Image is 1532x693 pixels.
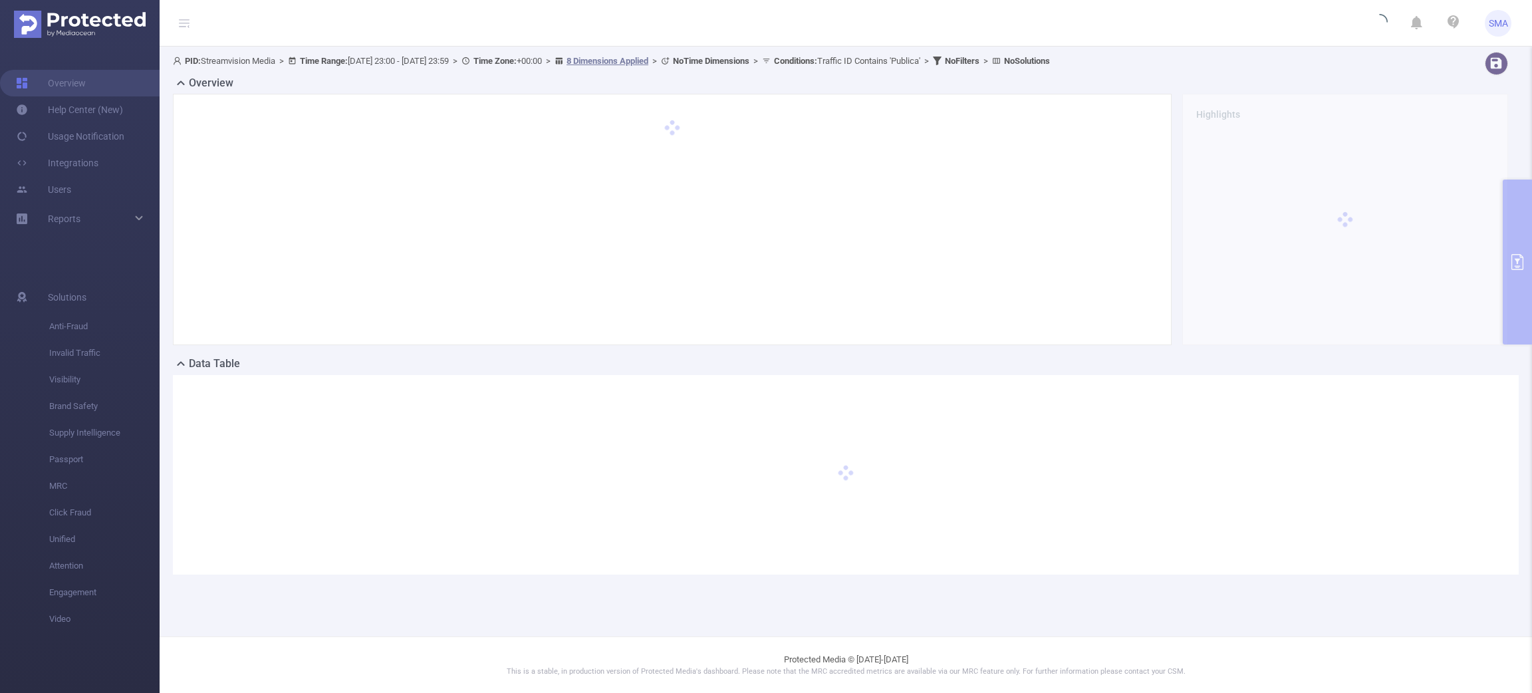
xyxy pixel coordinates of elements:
[189,75,233,91] h2: Overview
[185,56,201,66] b: PID:
[49,313,160,340] span: Anti-Fraud
[173,56,1050,66] span: Streamvision Media [DATE] 23:00 - [DATE] 23:59 +00:00
[16,176,71,203] a: Users
[49,340,160,366] span: Invalid Traffic
[473,56,517,66] b: Time Zone:
[189,356,240,372] h2: Data Table
[173,57,185,65] i: icon: user
[193,666,1499,678] p: This is a stable, in production version of Protected Media's dashboard. Please note that the MRC ...
[449,56,461,66] span: >
[920,56,933,66] span: >
[567,56,648,66] u: 8 Dimensions Applied
[300,56,348,66] b: Time Range:
[49,473,160,499] span: MRC
[49,553,160,579] span: Attention
[49,579,160,606] span: Engagement
[1004,56,1050,66] b: No Solutions
[49,499,160,526] span: Click Fraud
[774,56,920,66] span: Traffic ID Contains 'Publica'
[542,56,555,66] span: >
[49,393,160,420] span: Brand Safety
[749,56,762,66] span: >
[648,56,661,66] span: >
[14,11,146,38] img: Protected Media
[16,70,86,96] a: Overview
[1372,14,1388,33] i: icon: loading
[16,150,98,176] a: Integrations
[275,56,288,66] span: >
[16,96,123,123] a: Help Center (New)
[49,526,160,553] span: Unified
[160,636,1532,693] footer: Protected Media © [DATE]-[DATE]
[48,213,80,224] span: Reports
[1489,10,1508,37] span: SMA
[673,56,749,66] b: No Time Dimensions
[48,206,80,232] a: Reports
[49,446,160,473] span: Passport
[49,366,160,393] span: Visibility
[774,56,817,66] b: Conditions :
[49,420,160,446] span: Supply Intelligence
[16,123,124,150] a: Usage Notification
[49,606,160,632] span: Video
[979,56,992,66] span: >
[48,284,86,311] span: Solutions
[945,56,979,66] b: No Filters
